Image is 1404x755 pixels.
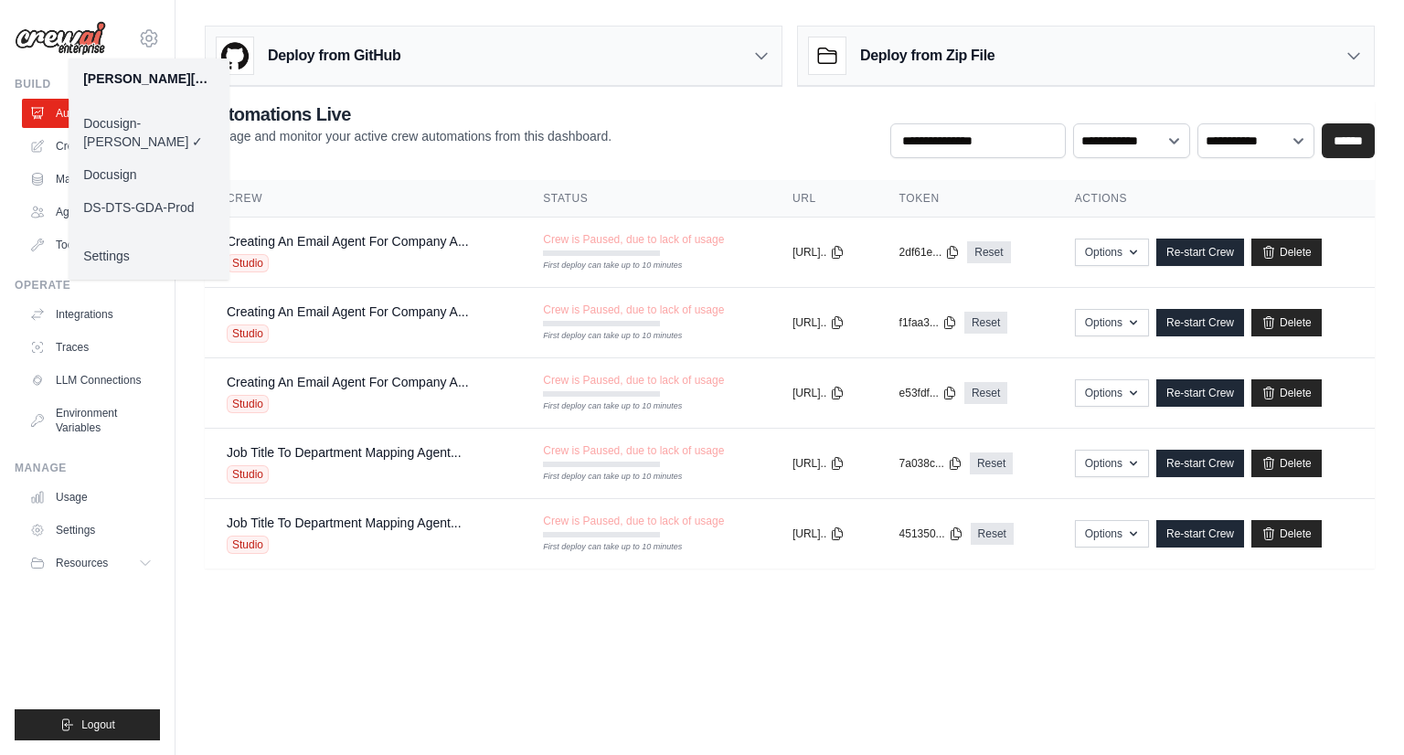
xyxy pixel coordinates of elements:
[205,101,612,127] h2: Automations Live
[22,300,160,329] a: Integrations
[1156,520,1244,548] a: Re-start Crew
[1251,309,1322,336] a: Delete
[860,45,994,67] h3: Deploy from Zip File
[1053,180,1375,218] th: Actions
[22,165,160,194] a: Marketplace
[205,180,521,218] th: Crew
[1156,309,1244,336] a: Re-start Crew
[970,452,1013,474] a: Reset
[22,197,160,227] a: Agents
[543,514,724,528] span: Crew is Paused, due to lack of usage
[15,461,160,475] div: Manage
[227,324,269,343] span: Studio
[899,456,963,471] button: 7a038c...
[1156,239,1244,266] a: Re-start Crew
[22,366,160,395] a: LLM Connections
[22,399,160,442] a: Environment Variables
[1075,309,1149,336] button: Options
[899,245,961,260] button: 2df61e...
[971,523,1014,545] a: Reset
[1251,379,1322,407] a: Delete
[964,312,1007,334] a: Reset
[81,718,115,732] span: Logout
[521,180,771,218] th: Status
[1156,379,1244,407] a: Re-start Crew
[543,373,724,388] span: Crew is Paused, due to lack of usage
[22,516,160,545] a: Settings
[543,260,660,272] div: First deploy can take up to 10 minutes
[899,315,957,330] button: f1faa3...
[83,69,215,88] div: [PERSON_NAME][EMAIL_ADDRESS][DOMAIN_NAME]
[227,304,469,319] a: Creating An Email Agent For Company A...
[899,526,963,541] button: 451350...
[1075,450,1149,477] button: Options
[543,541,660,554] div: First deploy can take up to 10 minutes
[1075,379,1149,407] button: Options
[227,254,269,272] span: Studio
[1251,239,1322,266] a: Delete
[964,382,1007,404] a: Reset
[22,99,160,128] a: Automations
[1156,450,1244,477] a: Re-start Crew
[22,333,160,362] a: Traces
[227,516,462,530] a: Job Title To Department Mapping Agent...
[877,180,1053,218] th: Token
[15,278,160,292] div: Operate
[227,234,469,249] a: Creating An Email Agent For Company A...
[22,483,160,512] a: Usage
[227,395,269,413] span: Studio
[22,548,160,578] button: Resources
[217,37,253,74] img: GitHub Logo
[227,536,269,554] span: Studio
[69,107,229,158] a: Docusign-[PERSON_NAME] ✓
[899,386,957,400] button: e53fdf...
[227,375,469,389] a: Creating An Email Agent For Company A...
[543,232,724,247] span: Crew is Paused, due to lack of usage
[15,77,160,91] div: Build
[543,303,724,317] span: Crew is Paused, due to lack of usage
[1251,520,1322,548] a: Delete
[22,132,160,161] a: Crew Studio
[543,471,660,484] div: First deploy can take up to 10 minutes
[543,443,724,458] span: Crew is Paused, due to lack of usage
[771,180,877,218] th: URL
[268,45,400,67] h3: Deploy from GitHub
[543,400,660,413] div: First deploy can take up to 10 minutes
[56,556,108,570] span: Resources
[15,21,106,56] img: Logo
[1251,450,1322,477] a: Delete
[69,158,229,191] a: Docusign
[69,191,229,224] a: DS-DTS-GDA-Prod
[227,465,269,484] span: Studio
[69,239,229,272] a: Settings
[205,127,612,145] p: Manage and monitor your active crew automations from this dashboard.
[1075,239,1149,266] button: Options
[22,230,160,260] a: Tool Registry
[227,445,462,460] a: Job Title To Department Mapping Agent...
[967,241,1010,263] a: Reset
[15,709,160,740] button: Logout
[1075,520,1149,548] button: Options
[543,330,660,343] div: First deploy can take up to 10 minutes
